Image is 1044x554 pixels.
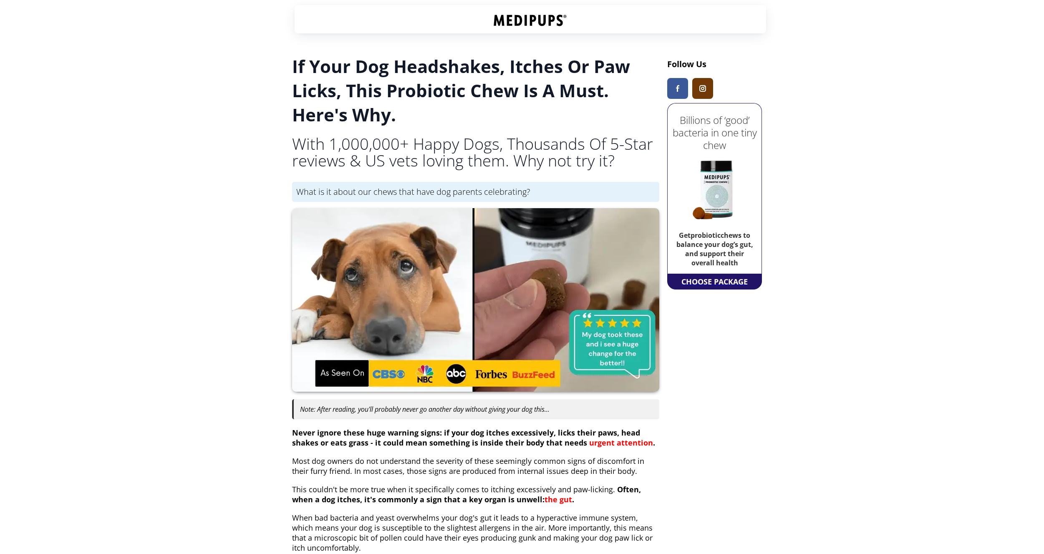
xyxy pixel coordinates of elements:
b: Never ignore these huge warning signs: if your dog itches excessively, licks their paws, head sha... [292,428,655,448]
h2: With 1,000,000+ Happy Dogs, Thousands Of 5-Star reviews & US vets loving them. Why not try it? [292,135,659,169]
img: Medipups Instagram [699,85,706,92]
a: Billions of ‘good’ bacteria in one tiny chewGetprobioticchews to balance your dog’s gut, and supp... [670,106,759,272]
h3: Follow Us [667,58,762,70]
div: What is it about our chews that have dog parents celebrating? [292,182,659,202]
img: Medipups Facebook [676,85,679,92]
h2: Billions of ‘good’ bacteria in one tiny chew [670,114,759,151]
b: Get probiotic chews to balance your dog’s gut, and support their overall health [676,231,753,267]
span: the gut [545,494,572,504]
div: Note: After reading, you'll probably never go another day without giving your dog this... [292,399,659,419]
img: Dog [292,208,659,392]
a: CHOOSE PACKAGE [679,274,750,289]
span: urgent attention [589,438,653,448]
h1: If Your Dog Headshakes, Itches Or Paw Licks, This Probiotic Chew Is A Must. Here's Why. [292,54,659,127]
p: This couldn't be more true when it specifically comes to itching excessively and paw-licking. [292,484,659,504]
p: Most dog owners do not understand the severity of these seemingly common signs of discomfort in t... [292,456,659,476]
p: When bad bacteria and yeast overwhelms your dog's gut it leads to a hyperactive immune system, wh... [292,513,659,553]
b: Often, when a dog itches, it's commonly a sign that a key organ is unwell: . [292,484,641,504]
